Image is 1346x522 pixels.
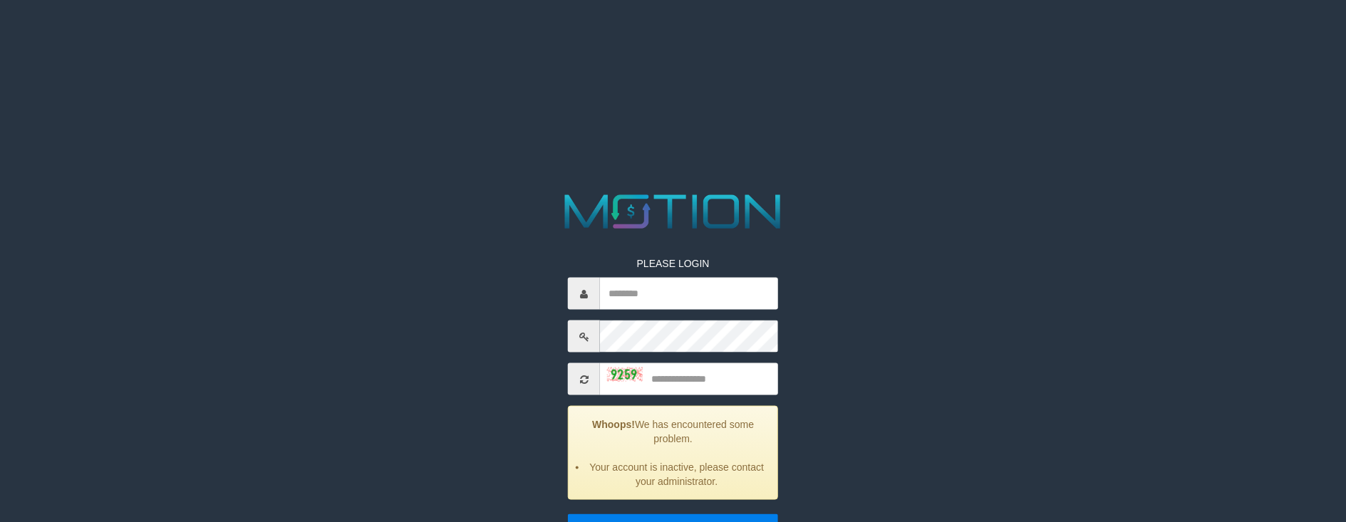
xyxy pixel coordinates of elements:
div: We has encountered some problem. [568,406,778,500]
strong: Whoops! [592,419,635,430]
img: MOTION_logo.png [555,189,791,235]
p: PLEASE LOGIN [568,256,778,271]
li: Your account is inactive, please contact your administrator. [586,460,767,489]
img: captcha [607,367,643,382]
